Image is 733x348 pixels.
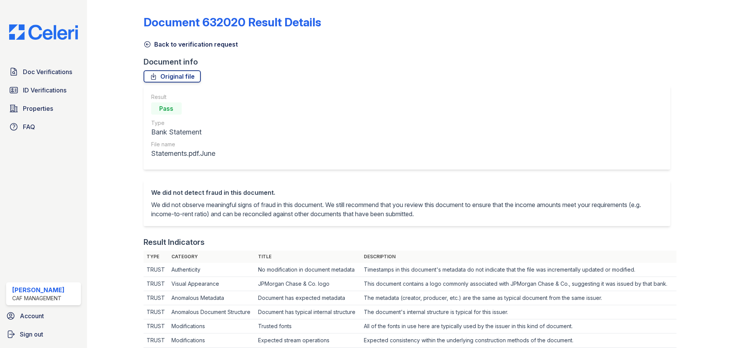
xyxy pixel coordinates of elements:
td: Visual Appearance [168,277,255,291]
a: Properties [6,101,81,116]
td: The metadata (creator, producer, etc.) are the same as typical document from the same issuer. [361,291,676,305]
div: Result [151,93,215,101]
td: TRUST [144,333,168,348]
a: ID Verifications [6,83,81,98]
td: Document has expected metadata [255,291,360,305]
div: Bank Statement [151,127,215,138]
td: Timestamps in this document's metadata do not indicate that the file was incrementally updated or... [361,263,676,277]
img: CE_Logo_Blue-a8612792a0a2168367f1c8372b55b34899dd931a85d93a1a3d3e32e68fde9ad4.png [3,24,84,40]
a: Original file [144,70,201,83]
span: Doc Verifications [23,67,72,76]
a: Back to verification request [144,40,238,49]
td: TRUST [144,277,168,291]
td: TRUST [144,263,168,277]
a: Sign out [3,327,84,342]
a: Document 632020 Result Details [144,15,321,29]
div: Statements.pdf.June [151,148,215,159]
span: Sign out [20,330,43,339]
td: All of the fonts in use here are typically used by the issuer in this kind of document. [361,319,676,333]
div: File name [151,141,215,148]
td: This document contains a logo commonly associated with JPMorgan Chase & Co., suggesting it was is... [361,277,676,291]
td: JPMorgan Chase & Co. logo [255,277,360,291]
th: Category [168,251,255,263]
td: Authenticity [168,263,255,277]
span: Properties [23,104,53,113]
td: Trusted fonts [255,319,360,333]
div: Result Indicators [144,237,205,248]
div: Pass [151,102,182,115]
td: Modifications [168,333,255,348]
th: Title [255,251,360,263]
div: We did not detect fraud in this document. [151,188,663,197]
td: Expected consistency within the underlying construction methods of the document. [361,333,676,348]
div: Document info [144,57,676,67]
td: TRUST [144,319,168,333]
span: Account [20,311,44,320]
td: TRUST [144,305,168,319]
td: The document's internal structure is typical for this issuer. [361,305,676,319]
td: No modification in document metadata [255,263,360,277]
td: TRUST [144,291,168,305]
div: CAF Management [12,295,65,302]
td: Modifications [168,319,255,333]
th: Type [144,251,168,263]
p: We did not observe meaningful signs of fraud in this document. We still recommend that you review... [151,200,663,219]
a: Account [3,308,84,324]
td: Anomalous Document Structure [168,305,255,319]
div: Type [151,119,215,127]
a: FAQ [6,119,81,134]
td: Expected stream operations [255,333,360,348]
td: Anomalous Metadata [168,291,255,305]
span: FAQ [23,122,35,131]
th: Description [361,251,676,263]
div: [PERSON_NAME] [12,285,65,295]
span: ID Verifications [23,86,66,95]
td: Document has typical internal structure [255,305,360,319]
a: Doc Verifications [6,64,81,79]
